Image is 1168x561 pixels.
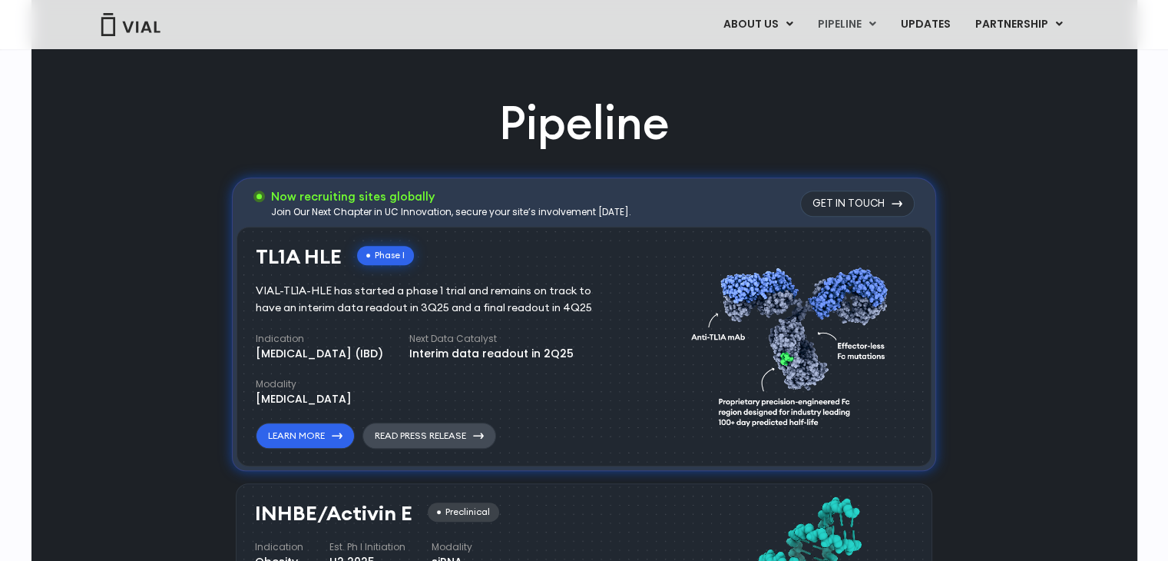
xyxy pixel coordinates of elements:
[100,13,161,36] img: Vial Logo
[888,12,961,38] a: UPDATES
[428,503,499,522] div: Preclinical
[805,12,887,38] a: PIPELINEMenu Toggle
[409,346,574,362] div: Interim data readout in 2Q25
[710,12,804,38] a: ABOUT USMenu Toggle
[800,191,915,217] a: Get in touch
[432,540,472,554] h4: Modality
[271,188,631,205] h3: Now recruiting sites globally
[329,540,405,554] h4: Est. Ph I Initiation
[255,540,303,554] h4: Indication
[256,346,383,362] div: [MEDICAL_DATA] (IBD)
[256,377,352,391] h4: Modality
[362,423,496,449] a: Read Press Release
[256,423,355,449] a: Learn More
[256,246,342,268] h3: TL1A HLE
[962,12,1074,38] a: PARTNERSHIPMenu Toggle
[255,503,412,525] h3: INHBE/Activin E
[256,283,614,317] div: VIAL-TL1A-HLE has started a phase 1 trial and remains on track to have an interim data readout in...
[256,391,352,407] div: [MEDICAL_DATA]
[271,205,631,219] div: Join Our Next Chapter in UC Innovation, secure your site’s involvement [DATE].
[499,91,670,154] h2: Pipeline
[409,332,574,346] h4: Next Data Catalyst
[691,238,897,450] img: TL1A antibody diagram.
[256,332,383,346] h4: Indication
[357,246,414,265] div: Phase I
